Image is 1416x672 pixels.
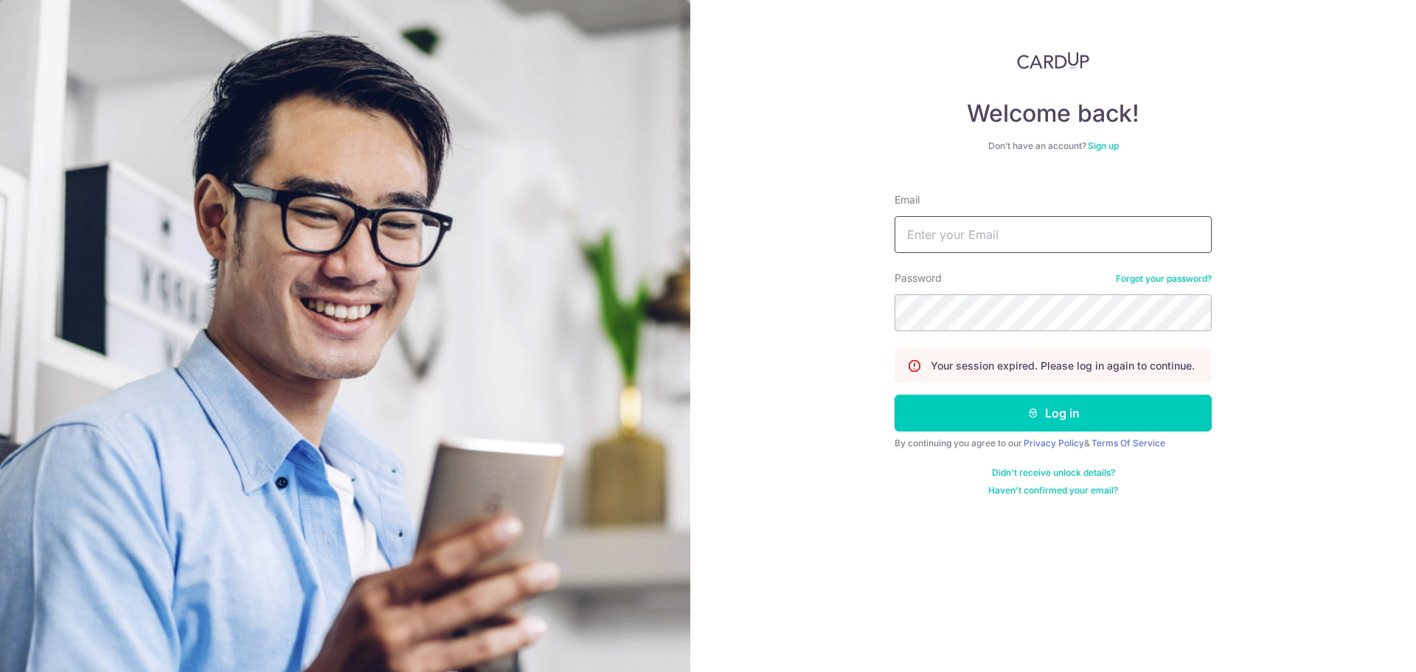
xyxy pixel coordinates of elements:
a: Didn't receive unlock details? [992,467,1115,479]
a: Haven't confirmed your email? [988,485,1118,496]
div: Don’t have an account? [895,140,1212,152]
label: Password [895,271,942,285]
button: Log in [895,395,1212,432]
a: Terms Of Service [1091,437,1165,448]
input: Enter your Email [895,216,1212,253]
a: Sign up [1088,140,1119,151]
h4: Welcome back! [895,99,1212,128]
img: CardUp Logo [1017,52,1089,69]
p: Your session expired. Please log in again to continue. [931,358,1195,373]
a: Privacy Policy [1024,437,1084,448]
a: Forgot your password? [1116,273,1212,285]
label: Email [895,193,920,207]
div: By continuing you agree to our & [895,437,1212,449]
